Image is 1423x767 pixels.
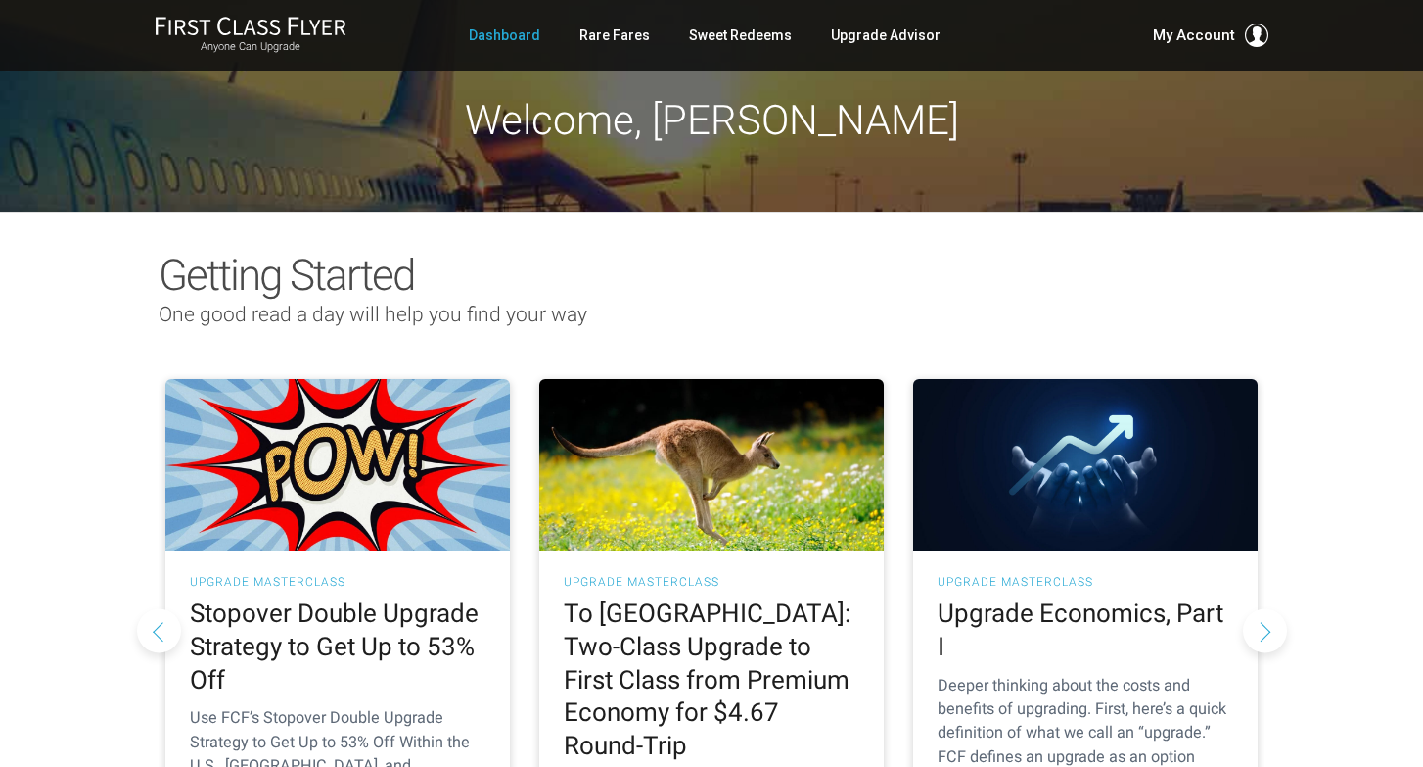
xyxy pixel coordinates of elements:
span: Welcome, [PERSON_NAME] [465,96,959,144]
button: My Account [1153,24,1268,47]
h3: UPGRADE MASTERCLASS [564,576,859,588]
a: Upgrade Advisor [831,18,941,53]
button: Previous slide [137,608,181,652]
h3: UPGRADE MASTERCLASS [190,576,485,588]
span: My Account [1153,24,1235,47]
h2: To [GEOGRAPHIC_DATA]: Two-Class Upgrade to First Class from Premium Economy for $4.67 Round-Trip [564,598,859,763]
a: Dashboard [469,18,540,53]
a: First Class FlyerAnyone Can Upgrade [155,16,346,55]
h2: Stopover Double Upgrade Strategy to Get Up to 53% Off [190,598,485,696]
a: Rare Fares [579,18,650,53]
span: Getting Started [159,250,414,301]
a: Sweet Redeems [689,18,792,53]
button: Next slide [1243,608,1287,652]
small: Anyone Can Upgrade [155,40,346,54]
h3: UPGRADE MASTERCLASS [938,576,1233,588]
img: First Class Flyer [155,16,346,36]
span: One good read a day will help you find your way [159,303,587,326]
h2: Upgrade Economics, Part I [938,598,1233,664]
